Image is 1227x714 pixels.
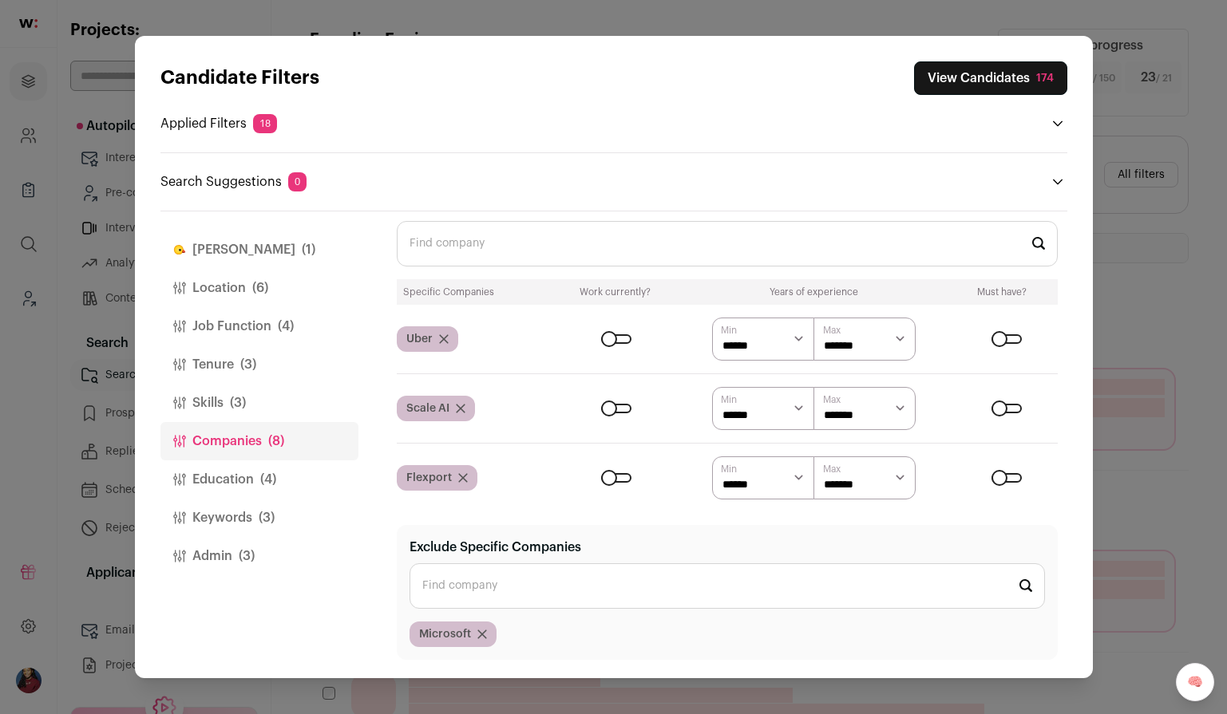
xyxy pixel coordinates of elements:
button: Location(6) [160,269,358,307]
span: 18 [253,114,277,133]
div: Must have? [953,286,1051,298]
span: (3) [230,393,246,412]
div: Years of experience [687,286,940,298]
span: (4) [278,317,294,336]
span: (1) [302,240,315,259]
p: Applied Filters [160,114,277,133]
div: Specific Companies [403,286,543,298]
button: Keywords(3) [160,499,358,537]
label: Max [823,324,841,337]
input: Start typing... [397,221,1058,266]
p: Search Suggestions [160,172,307,191]
span: (3) [239,546,255,566]
label: Min [721,393,737,406]
a: 🧠 [1176,663,1214,701]
button: Companies(8) [160,422,358,460]
label: Min [721,324,737,337]
strong: Candidate Filters [160,69,319,88]
span: Flexport [406,470,452,486]
span: Microsoft [419,626,471,642]
input: Start typing... [410,563,1045,609]
button: Close search preferences [914,61,1067,95]
button: Admin(3) [160,537,358,575]
span: (3) [259,508,275,527]
span: (6) [252,278,268,298]
button: Tenure(3) [160,345,358,384]
button: [PERSON_NAME](1) [160,231,358,269]
label: Min [721,463,737,475]
button: Education(4) [160,460,358,499]
span: (4) [260,470,276,489]
button: Job Function(4) [160,307,358,345]
label: Exclude Specific Companies [410,538,581,557]
span: 0 [288,172,307,191]
button: Open applied filters [1048,114,1067,133]
div: 174 [1036,70,1054,86]
label: Max [823,463,841,475]
span: (8) [268,432,284,451]
span: Uber [406,331,433,347]
span: (3) [240,355,256,374]
label: Max [823,393,841,406]
div: Work currently? [555,286,675,298]
span: Scale AI [406,400,449,416]
button: Skills(3) [160,384,358,422]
